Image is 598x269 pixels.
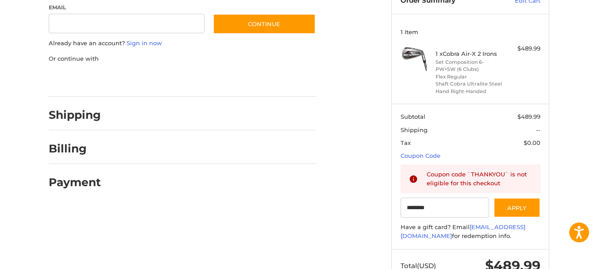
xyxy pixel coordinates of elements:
div: $489.99 [505,44,540,53]
li: Shaft Cobra Ultralite Steel [436,80,503,88]
span: Tax [401,139,411,146]
input: Gift Certificate or Coupon Code [401,198,490,218]
h3: 1 Item [401,28,540,35]
span: $0.00 [524,139,540,146]
p: Already have an account? [49,39,316,48]
h4: 1 x Cobra Air-X 2 Irons [436,50,503,57]
label: Email [49,4,204,12]
a: Sign in now [127,39,162,47]
span: $489.99 [517,113,540,120]
li: Set Composition 6-PW+SW (6 Clubs) [436,58,503,73]
h2: Billing [49,142,100,156]
li: Hand Right-Handed [436,88,503,95]
iframe: PayPal-paypal [46,72,112,88]
h2: Shipping [49,108,101,122]
li: Flex Regular [436,73,503,81]
span: -- [536,126,540,133]
span: Shipping [401,126,428,133]
div: Coupon code `THANKYOU` is not eligible for this checkout [427,170,532,187]
a: Coupon Code [401,152,440,159]
div: Have a gift card? Email for redemption info. [401,223,540,240]
button: Continue [213,14,316,34]
iframe: Google Customer Reviews [525,245,598,269]
span: Subtotal [401,113,425,120]
button: Apply [494,198,540,218]
a: [EMAIL_ADDRESS][DOMAIN_NAME] [401,223,525,239]
h2: Payment [49,175,101,189]
p: Or continue with [49,55,316,63]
